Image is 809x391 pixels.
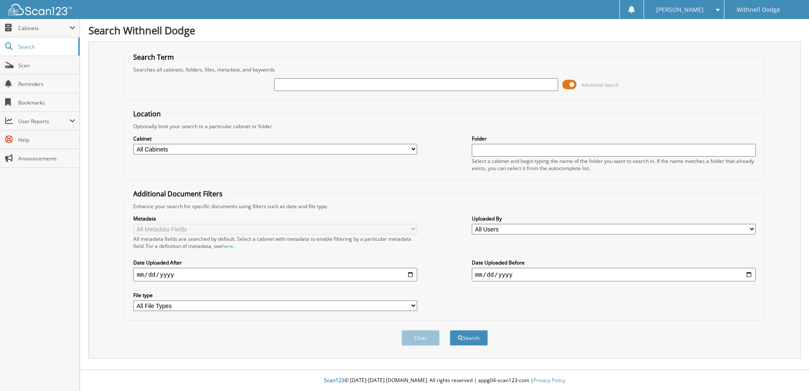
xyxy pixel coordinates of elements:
label: Date Uploaded Before [472,259,756,266]
div: Searches all cabinets, folders, files, metadata, and keywords [129,66,760,73]
label: Uploaded By [472,215,756,222]
legend: Additional Document Filters [129,189,227,198]
span: Reminders [18,80,75,88]
span: Withnell Dodge [737,7,780,12]
div: Optionally limit your search to a particular cabinet or folder [129,123,760,130]
span: Cabinets [18,25,69,32]
div: All metadata fields are searched by default. Select a cabinet with metadata to enable filtering b... [133,235,417,250]
span: [PERSON_NAME] [656,7,704,12]
span: Scan [18,62,75,69]
a: Privacy Policy [534,377,565,384]
label: Date Uploaded After [133,259,417,266]
span: Advanced Search [581,82,619,88]
legend: Search Term [129,52,178,62]
img: scan123-logo-white.svg [8,4,72,15]
span: Announcements [18,155,75,162]
label: Folder [472,135,756,142]
div: Select a cabinet and begin typing the name of the folder you want to search in. If the name match... [472,157,756,172]
h1: Search Withnell Dodge [88,23,801,37]
span: Bookmarks [18,99,75,106]
div: © [DATE]-[DATE] [DOMAIN_NAME]. All rights reserved | appg04-scan123-com | [80,370,809,391]
input: start [133,268,417,281]
div: Enhance your search for specific documents using filters such as date and file type. [129,203,760,210]
label: Metadata [133,215,417,222]
a: here [222,242,233,250]
label: Cabinet [133,135,417,142]
span: Search [18,43,74,50]
span: Scan123 [324,377,344,384]
button: Clear [402,330,440,346]
label: File type [133,292,417,299]
input: end [472,268,756,281]
button: Search [450,330,488,346]
span: User Reports [18,118,69,125]
span: Help [18,136,75,143]
legend: Location [129,109,165,118]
